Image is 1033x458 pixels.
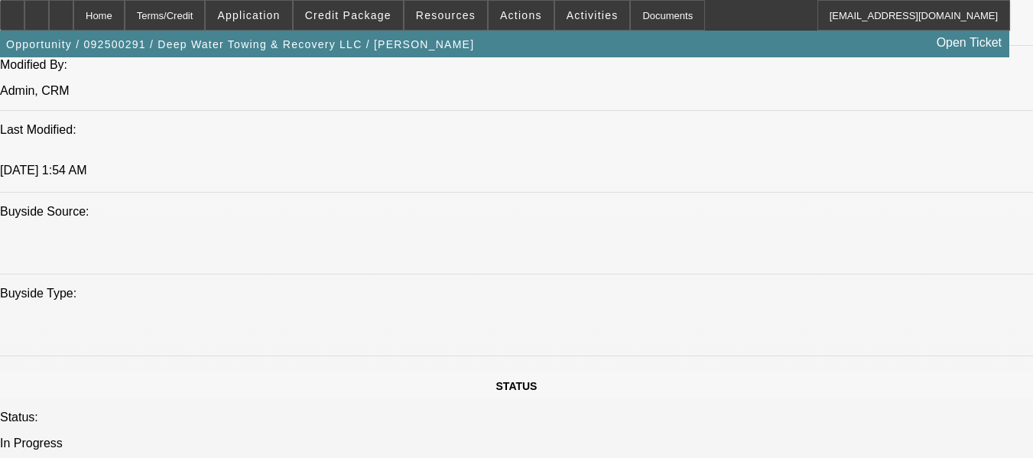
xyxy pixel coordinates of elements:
button: Credit Package [294,1,403,30]
span: Resources [416,9,476,21]
span: STATUS [496,380,538,392]
span: Opportunity / 092500291 / Deep Water Towing & Recovery LLC / [PERSON_NAME] [6,38,474,50]
a: Open Ticket [931,30,1008,56]
button: Application [206,1,291,30]
button: Resources [404,1,487,30]
span: Activities [567,9,619,21]
span: Application [217,9,280,21]
span: Actions [500,9,542,21]
button: Actions [489,1,554,30]
span: Credit Package [305,9,391,21]
button: Activities [555,1,630,30]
